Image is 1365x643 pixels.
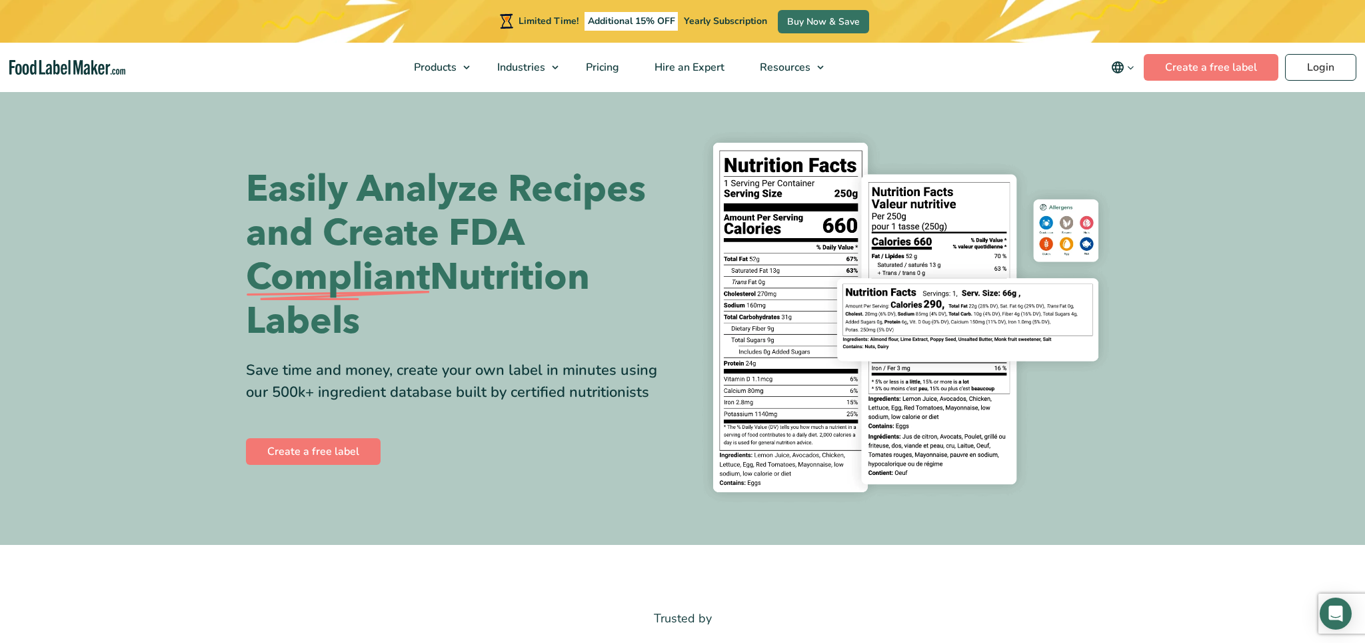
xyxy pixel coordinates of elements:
[246,167,673,344] h1: Easily Analyze Recipes and Create FDA Nutrition Labels
[397,43,477,92] a: Products
[651,60,726,75] span: Hire an Expert
[246,609,1119,628] p: Trusted by
[410,60,458,75] span: Products
[778,10,869,33] a: Buy Now & Save
[637,43,739,92] a: Hire an Expert
[742,43,830,92] a: Resources
[585,12,679,31] span: Additional 15% OFF
[246,255,430,299] span: Compliant
[246,438,381,465] a: Create a free label
[480,43,565,92] a: Industries
[1285,54,1356,81] a: Login
[519,15,579,27] span: Limited Time!
[493,60,547,75] span: Industries
[1144,54,1278,81] a: Create a free label
[246,360,673,404] div: Save time and money, create your own label in minutes using our 500k+ ingredient database built b...
[684,15,767,27] span: Yearly Subscription
[582,60,621,75] span: Pricing
[569,43,634,92] a: Pricing
[1320,598,1352,630] div: Open Intercom Messenger
[756,60,812,75] span: Resources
